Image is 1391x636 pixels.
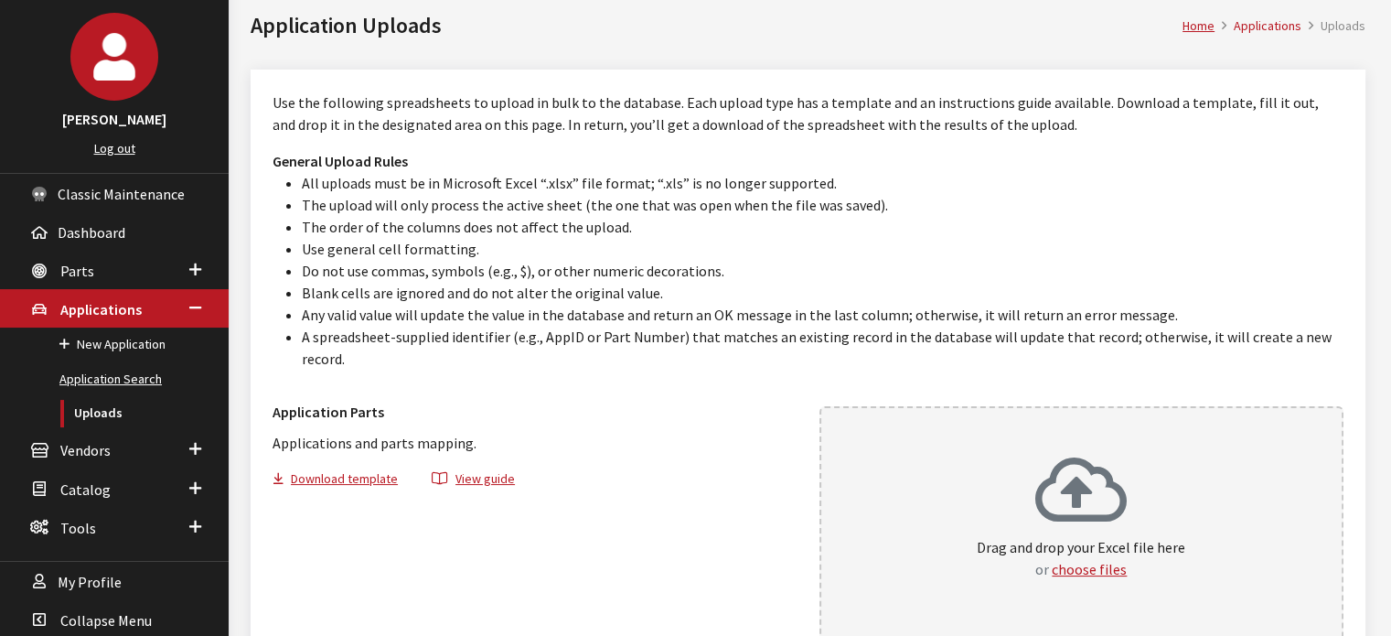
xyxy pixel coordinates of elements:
h3: Application Parts [273,401,797,423]
h3: [PERSON_NAME] [18,108,210,130]
button: View guide [416,469,530,495]
li: All uploads must be in Microsoft Excel “.xlsx” file format; “.xls” is no longer supported. [302,172,1343,194]
span: Vendors [60,442,111,460]
button: choose files [1052,558,1127,580]
span: Collapse Menu [60,611,152,630]
li: Uploads [1301,16,1365,36]
p: Drag and drop your Excel file here [977,536,1185,580]
p: Applications and parts mapping. [273,432,797,454]
h3: General Upload Rules [273,150,1343,172]
span: My Profile [58,573,122,591]
li: The upload will only process the active sheet (the one that was open when the file was saved). [302,194,1343,216]
span: Parts [60,262,94,280]
a: Home [1182,17,1214,34]
img: Kirsten Dart [70,13,158,101]
span: or [1035,560,1049,578]
span: Dashboard [58,223,125,242]
span: Classic Maintenance [58,185,185,203]
li: Applications [1214,16,1301,36]
li: Use general cell formatting. [302,238,1343,260]
li: Any valid value will update the value in the database and return an OK message in the last column... [302,304,1343,326]
span: Applications [60,300,142,318]
li: Blank cells are ignored and do not alter the original value. [302,282,1343,304]
span: Tools [60,519,96,537]
span: Catalog [60,480,111,499]
p: Use the following spreadsheets to upload in bulk to the database. Each upload type has a template... [273,92,1343,135]
button: Download template [273,469,413,495]
li: A spreadsheet-supplied identifier (e.g., AppID or Part Number) that matches an existing record in... [302,326,1343,370]
h1: Application Uploads [251,9,1182,42]
a: Log out [94,140,135,156]
li: The order of the columns does not affect the upload. [302,216,1343,238]
li: Do not use commas, symbols (e.g., $), or other numeric decorations. [302,260,1343,282]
